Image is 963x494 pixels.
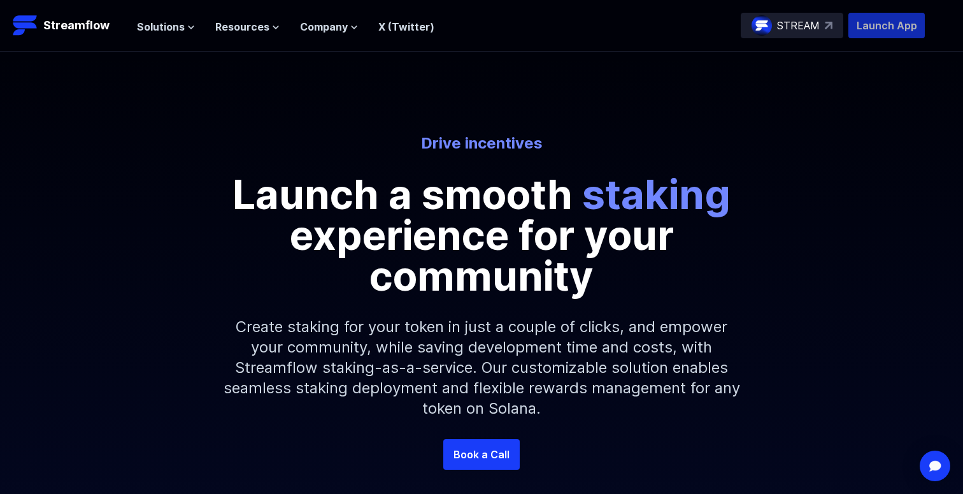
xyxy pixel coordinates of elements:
[378,20,434,33] a: X (Twitter)
[582,170,731,219] span: staking
[43,17,110,34] p: Streamflow
[752,15,772,36] img: streamflow-logo-circle.png
[300,19,348,34] span: Company
[825,22,832,29] img: top-right-arrow.svg
[443,439,520,470] a: Book a Call
[848,13,925,38] button: Launch App
[300,19,358,34] button: Company
[13,13,38,38] img: Streamflow Logo
[137,19,195,34] button: Solutions
[195,174,768,296] p: Launch a smooth experience for your community
[13,13,124,38] a: Streamflow
[920,451,950,481] div: Open Intercom Messenger
[137,19,185,34] span: Solutions
[741,13,843,38] a: STREAM
[777,18,820,33] p: STREAM
[215,19,269,34] span: Resources
[129,133,834,154] p: Drive incentives
[208,296,755,439] p: Create staking for your token in just a couple of clicks, and empower your community, while savin...
[215,19,280,34] button: Resources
